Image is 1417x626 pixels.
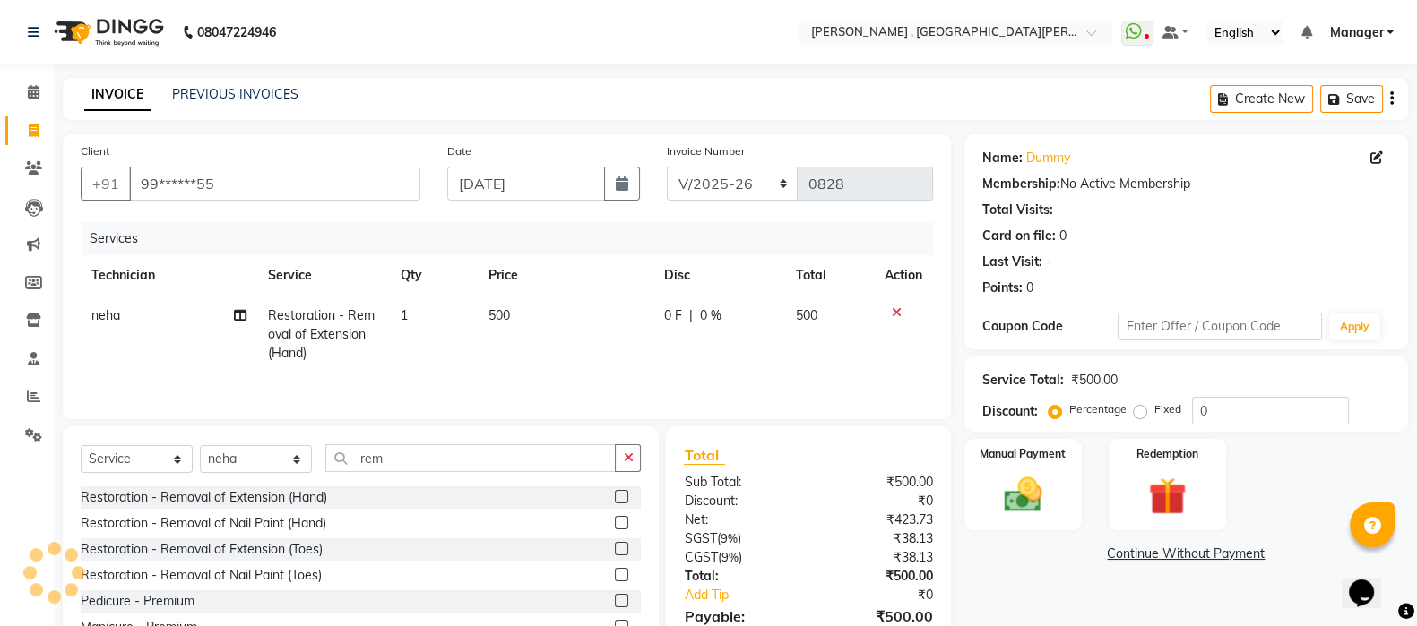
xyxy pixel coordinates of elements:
span: SGST [684,530,716,546]
th: Service [257,255,390,296]
div: ₹0 [832,586,946,605]
a: PREVIOUS INVOICES [172,86,298,102]
img: _gift.svg [1136,473,1197,519]
div: Card on file: [982,227,1056,245]
b: 08047224946 [197,7,276,57]
label: Invoice Number [667,143,745,159]
label: Date [447,143,471,159]
th: Disc [653,255,785,296]
div: 0 [1059,227,1067,245]
div: Restoration - Removal of Extension (Hand) [81,488,327,507]
div: ₹0 [808,492,946,510]
div: ₹423.73 [808,510,946,529]
th: Price [478,255,653,296]
div: 0 [1026,279,1033,297]
div: Total: [670,567,808,586]
div: Discount: [982,402,1038,421]
div: Restoration - Removal of Nail Paint (Toes) [81,566,322,585]
div: Name: [982,149,1023,167]
span: CGST [684,549,717,565]
label: Fixed [1154,401,1181,417]
th: Total [785,255,874,296]
img: _cash.svg [992,473,1053,517]
span: Total [684,446,725,465]
button: +91 [81,167,131,201]
div: Sub Total: [670,473,808,492]
a: Continue Without Payment [968,545,1404,563]
span: 9% [720,531,737,545]
button: Save [1320,85,1383,113]
th: Qty [389,255,477,296]
div: ₹38.13 [808,529,946,548]
span: neha [91,307,120,323]
div: Net: [670,510,808,529]
div: Pedicure - Premium [81,592,194,611]
input: Enter Offer / Coupon Code [1118,313,1322,340]
div: Total Visits: [982,201,1053,219]
div: Last Visit: [982,253,1042,271]
div: Discount: [670,492,808,510]
div: Restoration - Removal of Extension (Toes) [81,540,323,559]
label: Manual Payment [980,446,1066,462]
span: 500 [796,307,817,323]
th: Technician [81,255,257,296]
span: 500 [488,307,510,323]
a: Dummy [1026,149,1070,167]
div: ₹500.00 [808,473,946,492]
label: Client [81,143,109,159]
span: 9% [721,550,738,564]
span: | [689,306,693,325]
button: Apply [1329,313,1380,340]
label: Redemption [1136,446,1198,462]
a: INVOICE [84,79,151,111]
div: ₹38.13 [808,548,946,567]
span: 0 F [664,306,682,325]
div: Coupon Code [982,317,1119,336]
div: ( ) [670,529,808,548]
div: Service Total: [982,371,1064,390]
span: Manager [1329,23,1383,42]
div: Membership: [982,175,1060,193]
input: Search by Name/Mobile/Email/Code [129,167,420,201]
span: 1 [400,307,407,323]
span: 0 % [700,306,721,325]
div: No Active Membership [982,175,1390,193]
div: Services [82,222,946,255]
div: ₹500.00 [808,567,946,586]
div: Points: [982,279,1023,297]
div: - [1046,253,1051,271]
img: logo [46,7,168,57]
div: ( ) [670,548,808,567]
input: Search or Scan [325,444,616,472]
span: Restoration - Removal of Extension (Hand) [268,307,375,361]
iframe: chat widget [1342,554,1399,608]
div: ₹500.00 [1071,371,1118,390]
a: Add Tip [670,586,831,605]
label: Percentage [1069,401,1127,417]
div: Restoration - Removal of Nail Paint (Hand) [81,514,326,533]
button: Create New [1210,85,1313,113]
th: Action [874,255,933,296]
